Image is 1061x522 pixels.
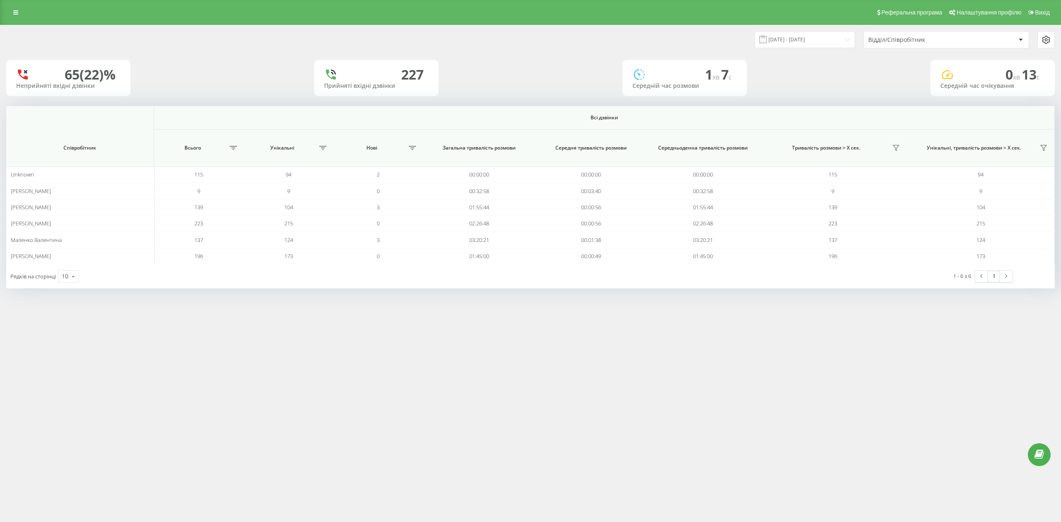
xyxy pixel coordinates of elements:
span: 9 [831,187,834,195]
span: [PERSON_NAME] [11,252,51,260]
td: 01:45:00 [647,248,759,264]
span: 13 [1022,65,1040,83]
div: 1 - 6 з 6 [953,272,971,280]
span: 0 [377,220,380,227]
span: Середньоденна тривалість розмови [656,145,750,151]
td: 01:55:44 [647,199,759,215]
span: Унікальні, тривалість розмови > Х сек. [911,145,1037,151]
span: [PERSON_NAME] [11,203,51,211]
span: 9 [287,187,290,195]
span: 124 [284,236,293,244]
span: Тривалість розмови > Х сек. [763,145,889,151]
span: 223 [828,220,837,227]
td: 00:00:49 [535,248,647,264]
div: 227 [401,67,424,82]
span: 0 [1005,65,1022,83]
span: c [1037,72,1040,82]
span: Загальна тривалість розмови [432,145,526,151]
span: 0 [377,187,380,195]
span: Налаштування профілю [957,9,1021,16]
span: c [729,72,732,82]
span: 139 [828,203,837,211]
span: 115 [828,171,837,178]
td: 00:00:00 [535,167,647,183]
span: 137 [828,236,837,244]
span: Унікальні [248,145,317,151]
span: Всі дзвінки [203,114,1005,121]
span: 94 [978,171,983,178]
span: 1 [705,65,721,83]
td: 03:20:21 [423,232,535,248]
span: 215 [284,220,293,227]
span: 9 [197,187,200,195]
span: 9 [979,187,982,195]
span: 104 [976,203,985,211]
span: Співробітник [17,145,143,151]
span: Середня тривалість розмови [544,145,637,151]
span: 3 [377,203,380,211]
span: 215 [976,220,985,227]
div: Прийняті вхідні дзвінки [324,82,429,89]
span: 137 [194,236,203,244]
span: 196 [194,252,203,260]
span: 173 [284,252,293,260]
span: Рядків на сторінці [10,273,56,280]
td: 01:45:00 [423,248,535,264]
span: хв [712,72,721,82]
span: 2 [377,171,380,178]
td: 00:03:40 [535,183,647,199]
td: 01:55:44 [423,199,535,215]
span: хв [1013,72,1022,82]
span: 139 [194,203,203,211]
span: 94 [286,171,291,178]
div: 10 [62,272,68,280]
span: Маленко Валентина [11,236,62,244]
span: Вихід [1035,9,1050,16]
span: Unknown [11,171,34,178]
span: 124 [976,236,985,244]
div: 65 (22)% [65,67,116,82]
span: 104 [284,203,293,211]
td: 00:32:58 [647,183,759,199]
span: 3 [377,236,380,244]
td: 00:00:00 [423,167,535,183]
span: 173 [976,252,985,260]
td: 02:26:48 [647,215,759,232]
td: 00:00:56 [535,199,647,215]
span: 0 [377,252,380,260]
span: 7 [721,65,732,83]
span: [PERSON_NAME] [11,220,51,227]
td: 00:00:00 [647,167,759,183]
span: Нові [337,145,406,151]
div: Неприйняті вхідні дзвінки [16,82,121,89]
span: Всього [158,145,227,151]
td: 02:26:48 [423,215,535,232]
a: 1 [988,271,1000,282]
span: 223 [194,220,203,227]
div: Середній час розмови [632,82,737,89]
td: 00:32:58 [423,183,535,199]
span: 115 [194,171,203,178]
div: Відділ/Співробітник [868,36,967,43]
span: 196 [828,252,837,260]
span: Реферальна програма [882,9,942,16]
td: 00:01:38 [535,232,647,248]
td: 03:20:21 [647,232,759,248]
div: Середній час очікування [940,82,1045,89]
td: 00:00:56 [535,215,647,232]
span: [PERSON_NAME] [11,187,51,195]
